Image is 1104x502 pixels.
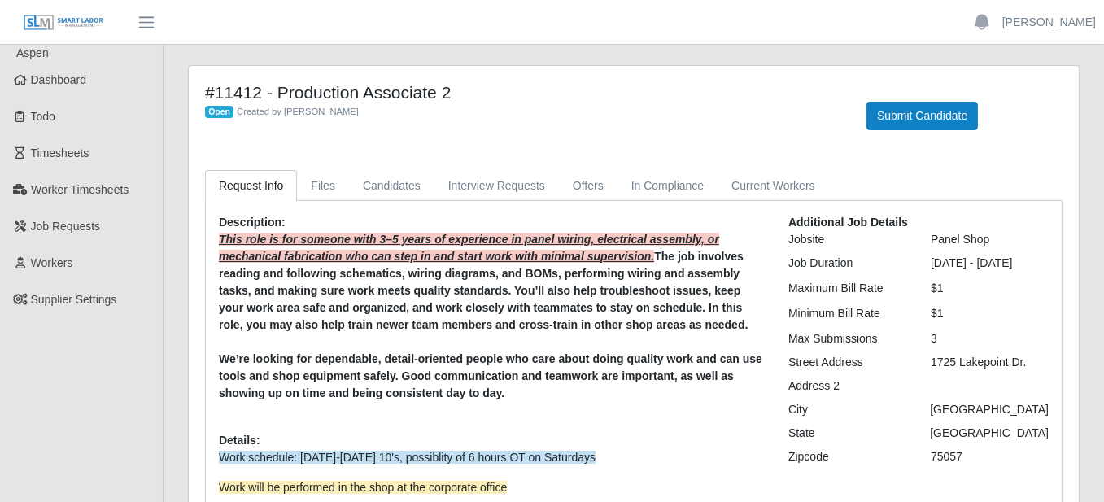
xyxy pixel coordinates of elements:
[219,481,507,494] span: Work will be performed in the shop at the corporate office
[919,255,1061,272] div: [DATE] - [DATE]
[31,293,117,306] span: Supplier Settings
[23,14,104,32] img: SLM Logo
[919,231,1061,248] div: Panel Shop
[776,378,919,395] div: Address 2
[919,330,1061,347] div: 3
[31,256,73,269] span: Workers
[219,250,748,331] strong: The job involves reading and following schematics, wiring diagrams, and BOMs, performing wiring a...
[788,216,908,229] b: Additional Job Details
[237,107,359,116] span: Created by [PERSON_NAME]
[919,354,1061,371] div: 1725 Lakepoint Dr.
[617,170,718,202] a: In Compliance
[219,434,260,447] b: Details:
[219,352,762,399] strong: We’re looking for dependable, detail-oriented people who care about doing quality work and can us...
[16,46,49,59] span: Aspen
[776,354,919,371] div: Street Address
[205,82,842,103] h4: #11412 - Production Associate 2
[434,170,559,202] a: Interview Requests
[776,231,919,248] div: Jobsite
[219,216,286,229] b: Description:
[31,183,129,196] span: Worker Timesheets
[31,220,101,233] span: Job Requests
[205,170,297,202] a: Request Info
[349,170,434,202] a: Candidates
[776,255,919,272] div: Job Duration
[776,401,918,418] div: City
[219,233,719,263] strong: This role is for someone with 3–5 years of experience in panel wiring, electrical assembly, or me...
[205,106,233,119] span: Open
[297,170,349,202] a: Files
[776,448,919,465] div: Zipcode
[776,425,918,442] div: State
[866,102,978,130] button: Submit Candidate
[918,401,1061,418] div: [GEOGRAPHIC_DATA]
[918,425,1061,442] div: [GEOGRAPHIC_DATA]
[919,280,1061,297] div: $1
[919,448,1061,465] div: 75057
[776,330,919,347] div: Max Submissions
[31,146,89,159] span: Timesheets
[219,451,596,464] span: Work schedule: [DATE]-[DATE] 10's, possiblity of 6 hours OT on Saturdays
[718,170,828,202] a: Current Workers
[559,170,617,202] a: Offers
[31,73,87,86] span: Dashboard
[776,305,919,322] div: Minimum Bill Rate
[776,280,919,297] div: Maximum Bill Rate
[1002,14,1096,31] a: [PERSON_NAME]
[31,110,55,123] span: Todo
[919,305,1061,322] div: $1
